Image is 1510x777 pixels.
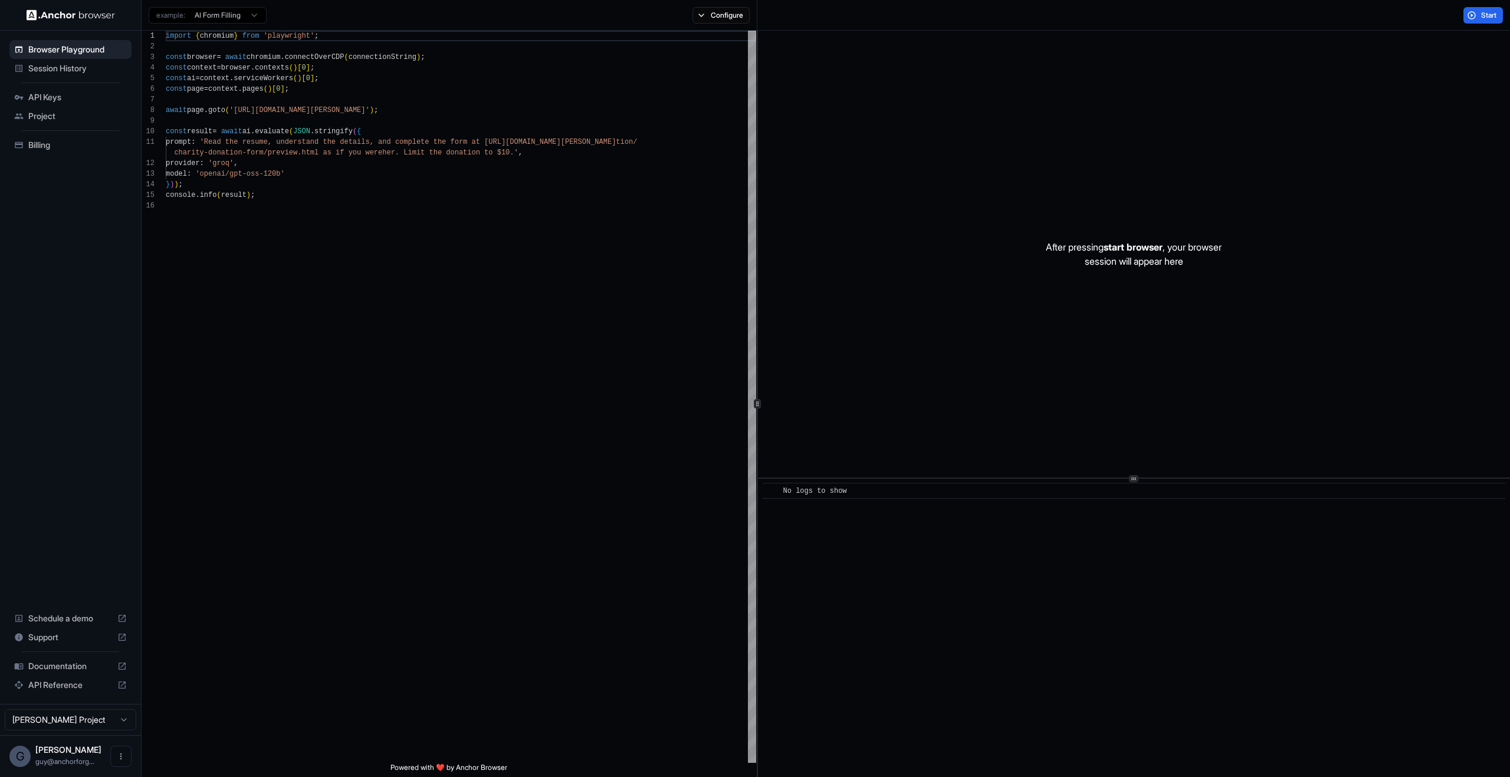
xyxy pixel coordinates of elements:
span: ; [421,53,425,61]
div: G [9,746,31,767]
span: Session History [28,62,127,74]
span: ; [314,74,319,83]
span: 0 [301,64,306,72]
span: const [166,64,187,72]
span: const [166,53,187,61]
span: '[URL][DOMAIN_NAME][PERSON_NAME]' [229,106,370,114]
span: ( [264,85,268,93]
span: connectionString [349,53,416,61]
span: const [166,74,187,83]
span: pages [242,85,264,93]
span: = [195,74,199,83]
span: ; [179,180,183,189]
span: browser [221,64,251,72]
span: = [204,85,208,93]
button: Start [1463,7,1503,24]
span: } [234,32,238,40]
span: ( [344,53,349,61]
span: ( [225,106,229,114]
span: : [191,138,195,146]
div: Documentation [9,657,132,676]
span: [ [272,85,276,93]
span: 'openai/gpt-oss-120b' [195,170,284,178]
span: from [242,32,260,40]
span: ) [170,180,174,189]
span: ] [280,85,284,93]
div: 12 [142,158,155,169]
span: await [225,53,247,61]
span: JSON [293,127,310,136]
div: Session History [9,59,132,78]
span: { [357,127,361,136]
span: ) [174,180,178,189]
span: [ [301,74,306,83]
span: Documentation [28,660,113,672]
span: ai [187,74,195,83]
div: Browser Playground [9,40,132,59]
div: 3 [142,52,155,62]
span: . [195,191,199,199]
span: 'Read the resume, understand the details, and comp [200,138,412,146]
span: ; [285,85,289,93]
span: API Keys [28,91,127,103]
div: API Keys [9,88,132,107]
span: chromium [247,53,281,61]
span: ) [297,74,301,83]
span: 0 [276,85,280,93]
div: Schedule a demo [9,609,132,628]
span: context [200,74,229,83]
span: start browser [1104,241,1163,253]
span: ( [216,191,221,199]
span: { [195,32,199,40]
span: provider [166,159,200,167]
span: . [204,106,208,114]
div: 4 [142,62,155,73]
span: example: [156,11,185,20]
span: result [187,127,212,136]
div: 14 [142,179,155,190]
div: 13 [142,169,155,179]
span: 0 [306,74,310,83]
div: 16 [142,200,155,211]
span: ( [289,127,293,136]
span: Billing [28,139,127,151]
span: page [187,85,204,93]
span: No logs to show [783,487,847,495]
span: await [166,106,187,114]
span: ) [268,85,272,93]
span: ] [306,64,310,72]
span: = [216,64,221,72]
span: context [187,64,216,72]
span: goto [208,106,225,114]
span: ] [310,74,314,83]
span: lete the form at [URL][DOMAIN_NAME][PERSON_NAME] [412,138,616,146]
div: 9 [142,116,155,126]
div: Billing [9,136,132,154]
span: guy@anchorforge.io [35,757,94,766]
span: Guy Ben Simhon [35,745,101,755]
span: ) [370,106,374,114]
div: Project [9,107,132,126]
div: Support [9,628,132,647]
span: ) [293,64,297,72]
span: ; [314,32,319,40]
span: her. Limit the donation to $10.' [382,149,518,157]
div: 11 [142,137,155,147]
div: 5 [142,73,155,84]
span: : [200,159,204,167]
span: import [166,32,191,40]
span: } [166,180,170,189]
span: prompt [166,138,191,146]
span: . [280,53,284,61]
span: await [221,127,242,136]
span: . [229,74,234,83]
span: evaluate [255,127,289,136]
img: Anchor Logo [27,9,115,21]
span: chromium [200,32,234,40]
button: Configure [692,7,750,24]
span: Browser Playground [28,44,127,55]
div: API Reference [9,676,132,694]
div: 1 [142,31,155,41]
div: 2 [142,41,155,52]
span: result [221,191,247,199]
